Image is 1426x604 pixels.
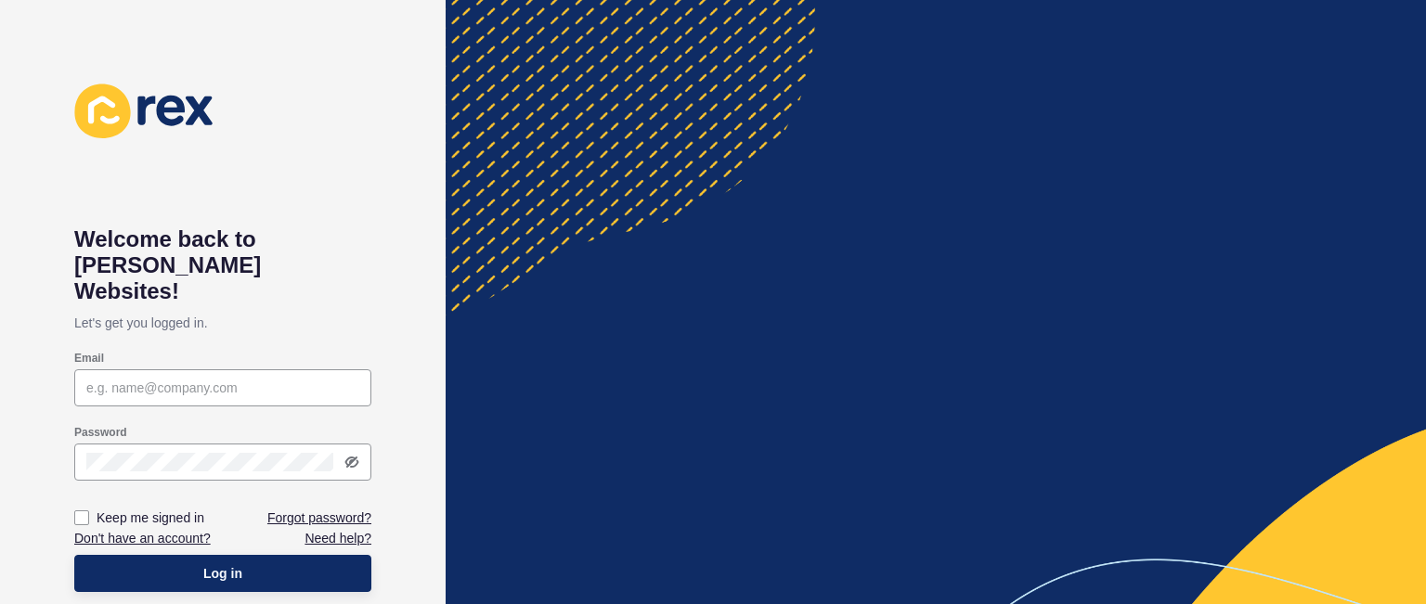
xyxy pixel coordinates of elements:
p: Let's get you logged in. [74,304,371,341]
label: Email [74,351,104,366]
a: Forgot password? [267,508,371,527]
button: Log in [74,555,371,592]
input: e.g. name@company.com [86,379,359,397]
h1: Welcome back to [PERSON_NAME] Websites! [74,226,371,304]
a: Don't have an account? [74,529,211,547]
a: Need help? [305,529,371,547]
span: Log in [203,564,242,583]
label: Password [74,425,127,440]
label: Keep me signed in [97,508,204,527]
